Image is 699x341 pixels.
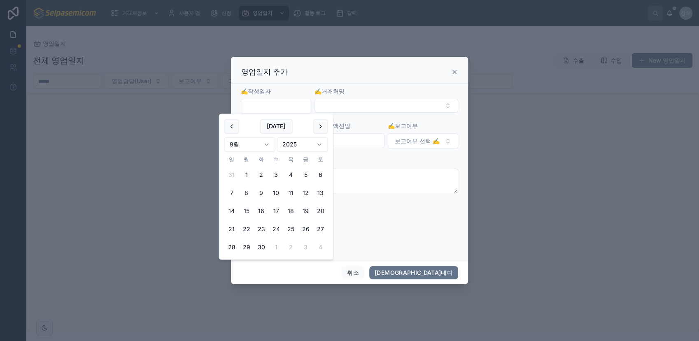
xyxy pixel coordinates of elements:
th: 목요일 [284,155,298,164]
button: 2025년 9월 3일 수요일 [269,167,284,182]
button: 2025년 9월 26일 금요일 [298,222,313,237]
span: 보고여부 선택 ✍️ [395,137,440,145]
button: 2025년 9월 4일 목요일 [284,167,298,182]
button: 2025년 9월 23일 화요일 [254,222,269,237]
button: 선택 버튼 [388,133,458,149]
button: 2025년 10월 1일 수요일 [269,240,284,255]
button: 2025년 9월 17일 수요일 [269,204,284,218]
button: 취소 [342,266,364,279]
span: ✍️보고여부 [388,122,418,129]
button: 2025년 9월 29일 월요일 [239,240,254,255]
button: 2025년 9월 25일 목요일 [284,222,298,237]
button: [DEMOGRAPHIC_DATA]내다 [369,266,458,279]
button: 2025년 9월 24일 수요일 [269,222,284,237]
table: 9월 2025 [224,155,328,254]
button: 2025년 9월 30일 화요일 [254,240,269,255]
button: 2025년 8월 31일 일요일 [224,167,239,182]
button: 2025년 10월 4일 토요일 [313,240,328,255]
button: 2025년 9월 12일 금요일 [298,186,313,200]
th: 토요일 [313,155,328,164]
th: 월요일 [239,155,254,164]
button: 2025년 9월 18일 목요일 [284,204,298,218]
button: 2025년 9월 10일 수요일 [269,186,284,200]
button: 2025년 9월 19일 금요일 [298,204,313,218]
span: ✍️거래처명 [315,88,345,95]
button: 2025년 9월 16일 화요일 [254,204,269,218]
button: 2025년 9월 28일 일요일 [224,240,239,255]
button: 2025년 9월 7일 일요일 [224,186,239,200]
th: 수요일 [269,155,284,164]
th: 일요일 [224,155,239,164]
button: [DATE] [260,119,292,134]
button: 2025년 10월 2일 목요일 [284,240,298,255]
button: 2025년 9월 15일 월요일 [239,204,254,218]
th: 금요일 [298,155,313,164]
h3: 영업일지 추가 [241,67,288,77]
button: 2025년 9월 22일 월요일 [239,222,254,237]
button: 2025년 9월 6일 토요일 [313,167,328,182]
button: 2025년 9월 1일 월요일 [239,167,254,182]
button: 2025년 9월 14일 일요일 [224,204,239,218]
button: 2025년 9월 13일 토요일 [313,186,328,200]
button: 2025년 9월 5일 금요일 [298,167,313,182]
button: 2025년 9월 20일 토요일 [313,204,328,218]
button: Today, 2025년 9월 9일 화요일 [254,186,269,200]
button: 2025년 9월 21일 일요일 [224,222,239,237]
th: 화요일 [254,155,269,164]
button: 선택 버튼 [315,99,458,113]
button: 2025년 9월 11일 목요일 [284,186,298,200]
span: ✍️작성일자 [241,88,271,95]
button: 2025년 9월 27일 토요일 [313,222,328,237]
button: 2025년 9월 8일 월요일 [239,186,254,200]
button: 2025년 10월 3일 금요일 [298,240,313,255]
button: 2025년 9월 2일 화요일 [254,167,269,182]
